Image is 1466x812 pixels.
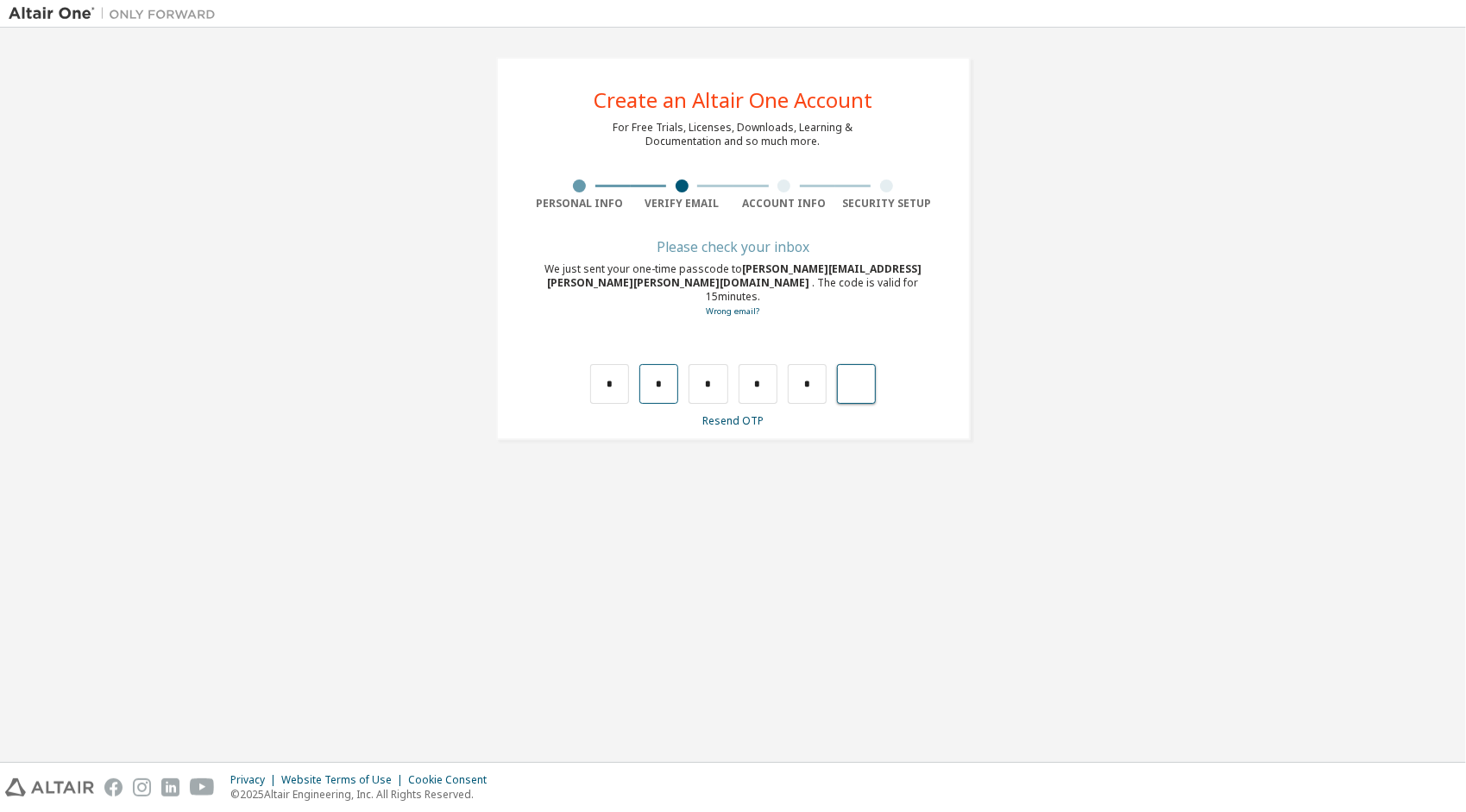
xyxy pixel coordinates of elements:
a: Go back to the registration form [707,305,760,317]
img: Altair One [9,5,224,22]
p: © 2025 Altair Engineering, Inc. All Rights Reserved. [230,787,497,802]
img: linkedin.svg [161,778,179,796]
div: Website Terms of Use [281,773,408,787]
img: facebook.svg [104,778,123,796]
div: Security Setup [835,197,938,211]
div: Verify Email [631,197,733,211]
img: instagram.svg [133,778,151,796]
img: altair_logo.svg [5,778,94,796]
div: Please check your inbox [529,242,938,252]
div: Cookie Consent [408,773,497,787]
a: Resend OTP [702,413,764,428]
img: youtube.svg [190,778,215,796]
div: Account Info [733,197,836,211]
div: Privacy [230,773,281,787]
div: For Free Trials, Licenses, Downloads, Learning & Documentation and so much more. [613,121,853,148]
span: [PERSON_NAME][EMAIL_ADDRESS][PERSON_NAME][PERSON_NAME][DOMAIN_NAME] [548,261,922,290]
div: Create an Altair One Account [594,90,872,110]
div: Personal Info [529,197,632,211]
div: We just sent your one-time passcode to . The code is valid for 15 minutes. [529,262,938,318]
